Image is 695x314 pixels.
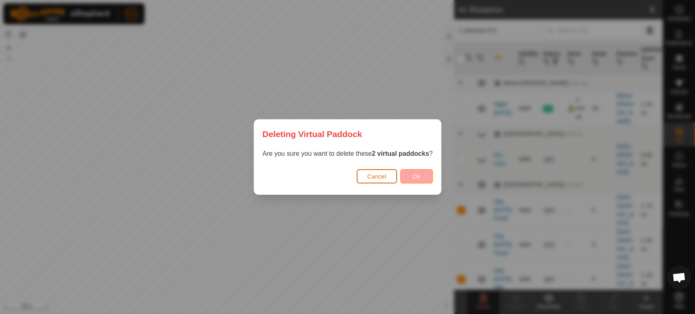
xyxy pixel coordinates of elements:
[262,128,362,140] span: Deleting Virtual Paddock
[372,150,429,157] strong: 2 virtual paddocks
[367,173,386,180] span: Cancel
[412,173,420,180] span: Ok
[400,169,433,183] button: Ok
[667,265,691,290] div: Open chat
[262,150,432,157] span: Are you sure you want to delete these ?
[357,169,397,183] button: Cancel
